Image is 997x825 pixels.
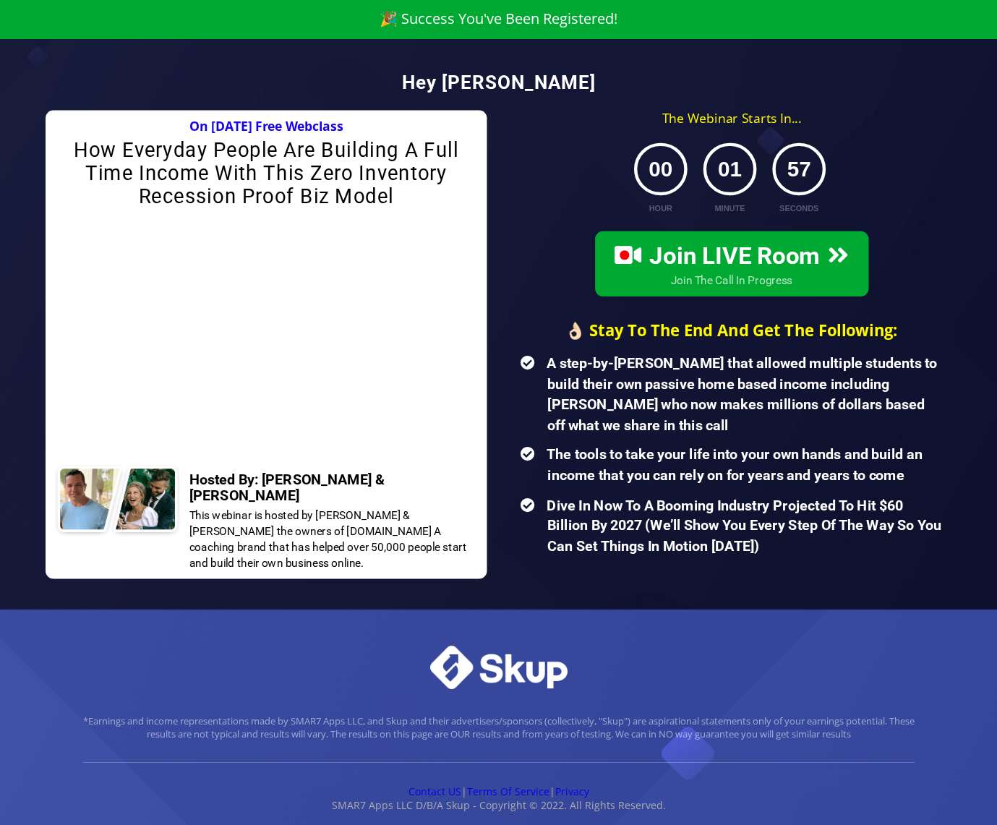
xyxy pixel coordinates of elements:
span: Join LIVE Room [615,241,848,270]
b: On [DATE] Free Webclass [189,117,343,134]
div: 🎉 Success You've Been Registered! [101,9,897,28]
img: hosts-2.png [54,463,181,538]
span: 00 [634,142,688,195]
a: Terms Of Service [467,785,549,798]
div: *Earnings and income representations made by SMAR7 Apps LLC, and Skup and their advertisers/spons... [83,714,915,740]
span: Hour [634,204,688,215]
span: 57 [772,142,826,195]
span: 01 [703,142,756,195]
div: This webinar is hosted by [PERSON_NAME] & [PERSON_NAME] the owners of [DOMAIN_NAME] A coaching br... [189,508,471,571]
a: Contact US [408,785,461,798]
b: Hosted By: [PERSON_NAME] & [PERSON_NAME] [189,471,385,503]
iframe: Chat Widget [925,756,997,825]
b: ​Dive In Now To A Booming Industry Projected To Hit $60 Billion By 2027 (We’ll Show You Every Ste... [547,497,941,555]
span: Minute [703,204,756,215]
b: 👌🏻 Stay To The End And Get The Following: [565,320,897,341]
div: | | [83,785,915,798]
b: A step-by-[PERSON_NAME] that allowed multiple students to build their own passive home based inco... [547,355,937,433]
span: Seconds [772,204,826,215]
a: Privacy [555,785,589,798]
b: ​The tools to take your life into your own hands and build an income that you can rely on for yea... [547,446,922,483]
div: The Webinar Starts In... [518,111,944,127]
a: Join LIVE Room Join The Call In Progress [594,231,868,296]
div: SMAR7 Apps LLC D/B/A Skup - Copyright © 2022. All Rights Reserved. [83,798,915,812]
div: How Everyday People Are Building A Full Time Income With This Zero Inventory Recession Proof Biz ... [57,139,475,208]
span: Join The Call In Progress [615,273,848,288]
b: Hey [PERSON_NAME] [402,72,596,93]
